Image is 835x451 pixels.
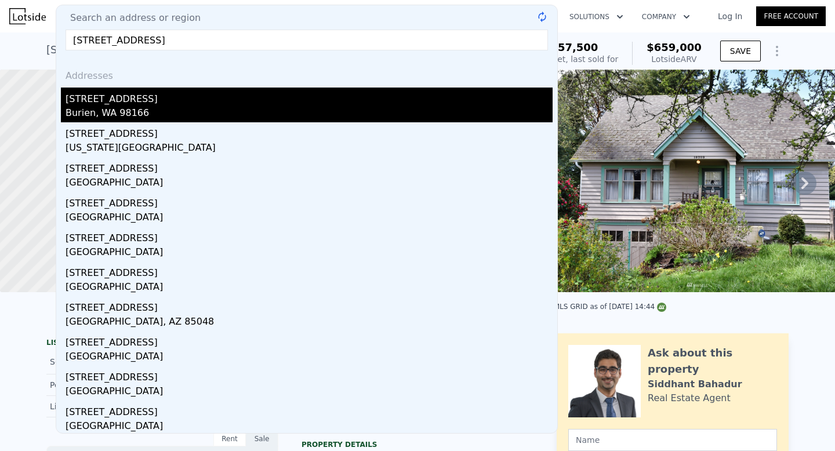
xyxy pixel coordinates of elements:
input: Name [568,429,777,451]
div: Pending [50,379,153,391]
div: Rent [213,431,246,446]
div: [STREET_ADDRESS] [66,261,553,280]
div: Ask about this property [648,345,777,377]
div: [US_STATE][GEOGRAPHIC_DATA] [66,141,553,157]
div: [STREET_ADDRESS] [66,227,553,245]
div: Sale [246,431,278,446]
div: Off Market, last sold for [523,53,618,65]
div: [GEOGRAPHIC_DATA] [66,419,553,435]
div: Burien, WA 98166 [66,106,553,122]
span: $659,000 [647,41,702,53]
div: [GEOGRAPHIC_DATA], AZ 85048 [66,315,553,331]
img: Lotside [9,8,46,24]
div: [STREET_ADDRESS] [66,366,553,384]
button: Solutions [560,6,633,27]
div: [GEOGRAPHIC_DATA] [66,210,553,227]
div: Siddhant Bahadur [648,377,742,391]
button: Show Options [765,39,789,63]
div: Property details [302,440,533,449]
span: $557,500 [543,41,598,53]
div: Lotside ARV [647,53,702,65]
button: SAVE [720,41,761,61]
div: Real Estate Agent [648,391,731,405]
div: [STREET_ADDRESS] [66,88,553,106]
div: [GEOGRAPHIC_DATA] [66,176,553,192]
div: LISTING & SALE HISTORY [46,338,278,350]
div: [STREET_ADDRESS] [66,331,553,350]
img: NWMLS Logo [657,303,666,312]
div: [STREET_ADDRESS] [66,401,553,419]
div: [STREET_ADDRESS] , [GEOGRAPHIC_DATA] , WA 98146 [46,42,326,58]
div: [GEOGRAPHIC_DATA] [66,350,553,366]
div: [GEOGRAPHIC_DATA] [66,384,553,401]
div: Addresses [61,60,553,88]
div: [STREET_ADDRESS] [66,157,553,176]
div: [STREET_ADDRESS] [66,122,553,141]
a: Free Account [756,6,826,26]
button: Company [633,6,699,27]
div: [STREET_ADDRESS] [66,296,553,315]
div: [STREET_ADDRESS] [66,192,553,210]
div: [GEOGRAPHIC_DATA] [66,280,553,296]
div: Sold [50,354,153,369]
span: Search an address or region [61,11,201,25]
a: Log In [704,10,756,22]
div: Listed [50,401,153,412]
input: Enter an address, city, region, neighborhood or zip code [66,30,548,50]
div: [GEOGRAPHIC_DATA] [66,245,553,261]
